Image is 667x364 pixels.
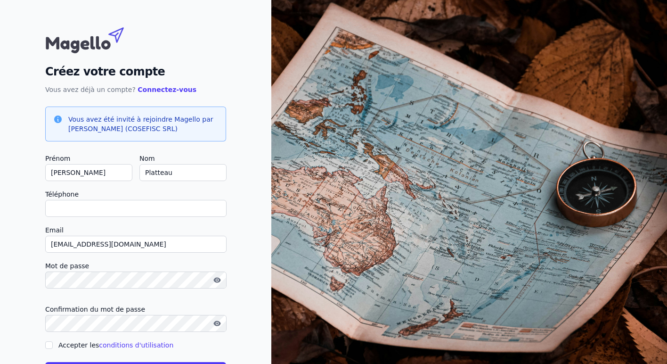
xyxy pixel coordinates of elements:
[139,153,226,164] label: Nom
[58,341,173,349] label: Accepter les
[45,189,226,200] label: Téléphone
[99,341,173,349] a: conditions d'utilisation
[68,115,218,133] h3: Vous avez été invité à rejoindre Magello par [PERSON_NAME] (COSEFISC SRL)
[45,23,144,56] img: Magello
[45,84,226,95] p: Vous avez déjà un compte?
[45,63,226,80] h2: Créez votre compte
[45,224,226,236] label: Email
[138,86,196,93] a: Connectez-vous
[45,260,226,272] label: Mot de passe
[45,304,226,315] label: Confirmation du mot de passe
[45,153,132,164] label: Prénom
